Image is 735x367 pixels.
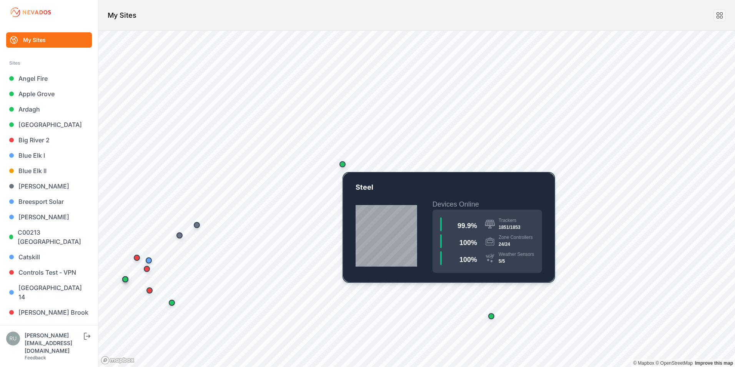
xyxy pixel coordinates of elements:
a: [GEOGRAPHIC_DATA] 14 [6,280,92,305]
a: Big River 2 [6,132,92,148]
a: Breesport Solar [6,194,92,209]
h2: Devices Online [432,199,542,210]
div: 24/24 [499,240,533,248]
a: UT-02 [343,173,554,282]
a: Feedback [25,355,46,360]
div: Map marker [484,309,499,324]
a: OpenStreetMap [655,360,693,366]
div: Weather Sensors [499,251,534,257]
a: Map feedback [695,360,733,366]
a: My Sites [6,32,92,48]
h1: My Sites [108,10,136,21]
div: Map marker [141,253,156,268]
div: Map marker [339,242,354,258]
a: [GEOGRAPHIC_DATA] [6,117,92,132]
div: Map marker [129,250,145,265]
div: Map marker [139,261,155,277]
a: Eastport ME [6,320,92,335]
div: Map marker [118,272,133,287]
a: Controls Test - VPN [6,265,92,280]
img: russell@nevados.solar [6,332,20,345]
img: Nevados [9,6,52,18]
div: 1851/1853 [499,224,520,231]
div: Zone Controllers [499,234,533,240]
div: Map marker [164,295,180,310]
div: Trackers [499,217,520,224]
a: C00213 [GEOGRAPHIC_DATA] [6,225,92,249]
div: Map marker [172,228,187,243]
div: [PERSON_NAME][EMAIL_ADDRESS][DOMAIN_NAME] [25,332,82,355]
a: Catskill [6,249,92,265]
div: Sites [9,58,89,68]
a: [PERSON_NAME] [6,209,92,225]
canvas: Map [98,31,735,367]
span: 100 % [459,239,477,247]
span: 99.9 % [457,222,477,230]
a: Apple Grove [6,86,92,102]
div: Map marker [335,157,350,172]
a: Mapbox [633,360,654,366]
a: [PERSON_NAME] [6,178,92,194]
p: Steel [356,182,542,199]
span: 100 % [459,256,477,264]
div: 5/5 [499,257,534,265]
a: [PERSON_NAME] Brook [6,305,92,320]
a: Ardagh [6,102,92,117]
a: Blue Elk I [6,148,92,163]
a: Angel Fire [6,71,92,86]
div: Map marker [189,217,205,233]
a: Mapbox logo [101,356,135,365]
a: Blue Elk II [6,163,92,178]
div: Map marker [142,283,157,298]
